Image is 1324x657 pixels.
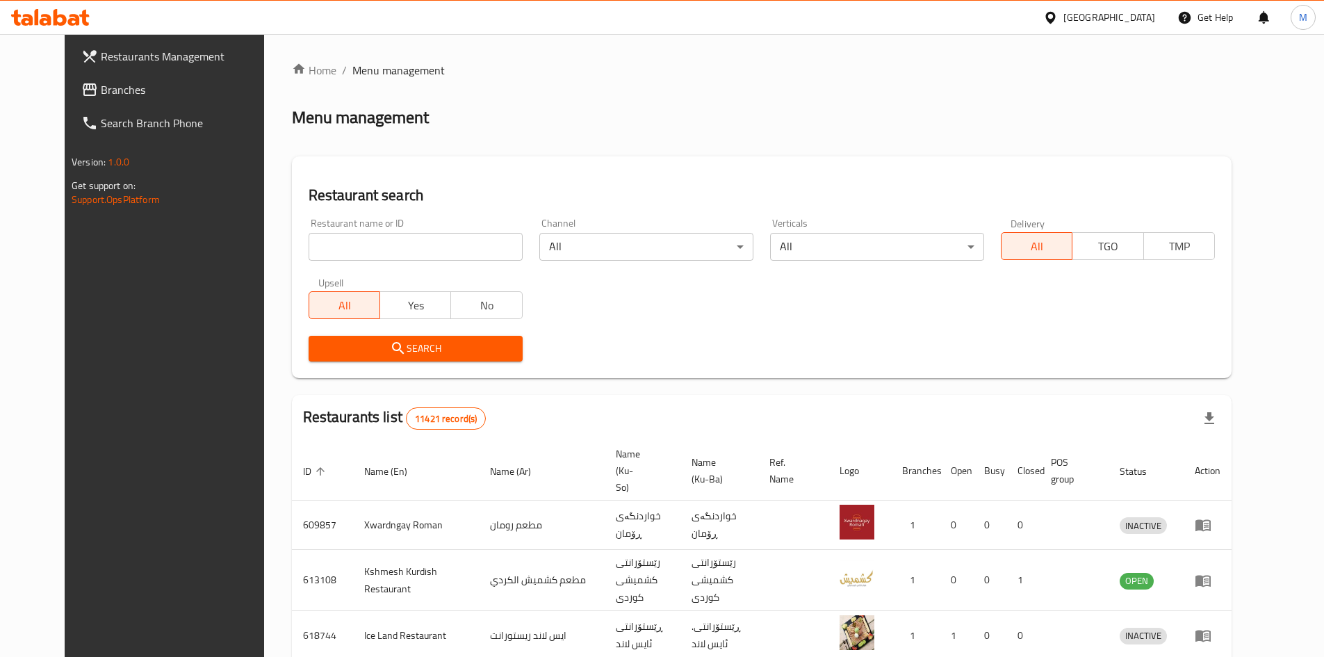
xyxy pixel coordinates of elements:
[940,441,973,501] th: Open
[292,62,336,79] a: Home
[1006,550,1040,611] td: 1
[352,62,445,79] span: Menu management
[292,62,1232,79] nav: breadcrumb
[386,295,446,316] span: Yes
[292,550,353,611] td: 613108
[72,177,136,195] span: Get support on:
[1011,218,1045,228] label: Delivery
[72,153,106,171] span: Version:
[1051,454,1092,487] span: POS group
[840,615,874,650] img: Ice Land Restaurant
[309,185,1215,206] h2: Restaurant search
[309,291,380,319] button: All
[1120,463,1165,480] span: Status
[70,40,286,73] a: Restaurants Management
[1143,232,1215,260] button: TMP
[303,463,329,480] span: ID
[1193,402,1226,435] div: Export file
[1299,10,1307,25] span: M
[1006,441,1040,501] th: Closed
[973,550,1006,611] td: 0
[1120,573,1154,589] span: OPEN
[490,463,549,480] span: Name (Ar)
[450,291,522,319] button: No
[840,505,874,540] img: Xwardngay Roman
[1006,501,1040,550] td: 0
[539,233,753,261] div: All
[353,550,479,611] td: Kshmesh Kurdish Restaurant
[353,501,479,550] td: Xwardngay Roman
[315,295,375,316] span: All
[1120,517,1167,534] div: INACTIVE
[364,463,425,480] span: Name (En)
[1120,628,1167,644] span: INACTIVE
[101,48,275,65] span: Restaurants Management
[1007,236,1067,257] span: All
[1072,232,1143,260] button: TGO
[407,412,485,425] span: 11421 record(s)
[770,233,984,261] div: All
[457,295,516,316] span: No
[303,407,487,430] h2: Restaurants list
[70,106,286,140] a: Search Branch Phone
[1120,518,1167,534] span: INACTIVE
[973,441,1006,501] th: Busy
[891,550,940,611] td: 1
[342,62,347,79] li: /
[973,501,1006,550] td: 0
[1184,441,1232,501] th: Action
[1195,627,1220,644] div: Menu
[840,560,874,595] img: Kshmesh Kurdish Restaurant
[1063,10,1155,25] div: [GEOGRAPHIC_DATA]
[605,501,680,550] td: خواردنگەی ڕۆمان
[891,501,940,550] td: 1
[680,501,758,550] td: خواردنگەی ڕۆمان
[318,277,344,287] label: Upsell
[680,550,758,611] td: رێستۆرانتی کشمیشى كوردى
[309,336,523,362] button: Search
[479,501,605,550] td: مطعم رومان
[292,106,429,129] h2: Menu management
[406,407,486,430] div: Total records count
[70,73,286,106] a: Branches
[891,441,940,501] th: Branches
[479,550,605,611] td: مطعم كشميش الكردي
[1150,236,1209,257] span: TMP
[320,340,512,357] span: Search
[101,115,275,131] span: Search Branch Phone
[940,501,973,550] td: 0
[101,81,275,98] span: Branches
[72,190,160,209] a: Support.OpsPlatform
[616,446,664,496] span: Name (Ku-So)
[692,454,742,487] span: Name (Ku-Ba)
[309,233,523,261] input: Search for restaurant name or ID..
[1001,232,1072,260] button: All
[605,550,680,611] td: رێستۆرانتی کشمیشى كوردى
[940,550,973,611] td: 0
[828,441,891,501] th: Logo
[379,291,451,319] button: Yes
[1195,517,1220,533] div: Menu
[1078,236,1138,257] span: TGO
[292,501,353,550] td: 609857
[1195,572,1220,589] div: Menu
[769,454,812,487] span: Ref. Name
[108,153,129,171] span: 1.0.0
